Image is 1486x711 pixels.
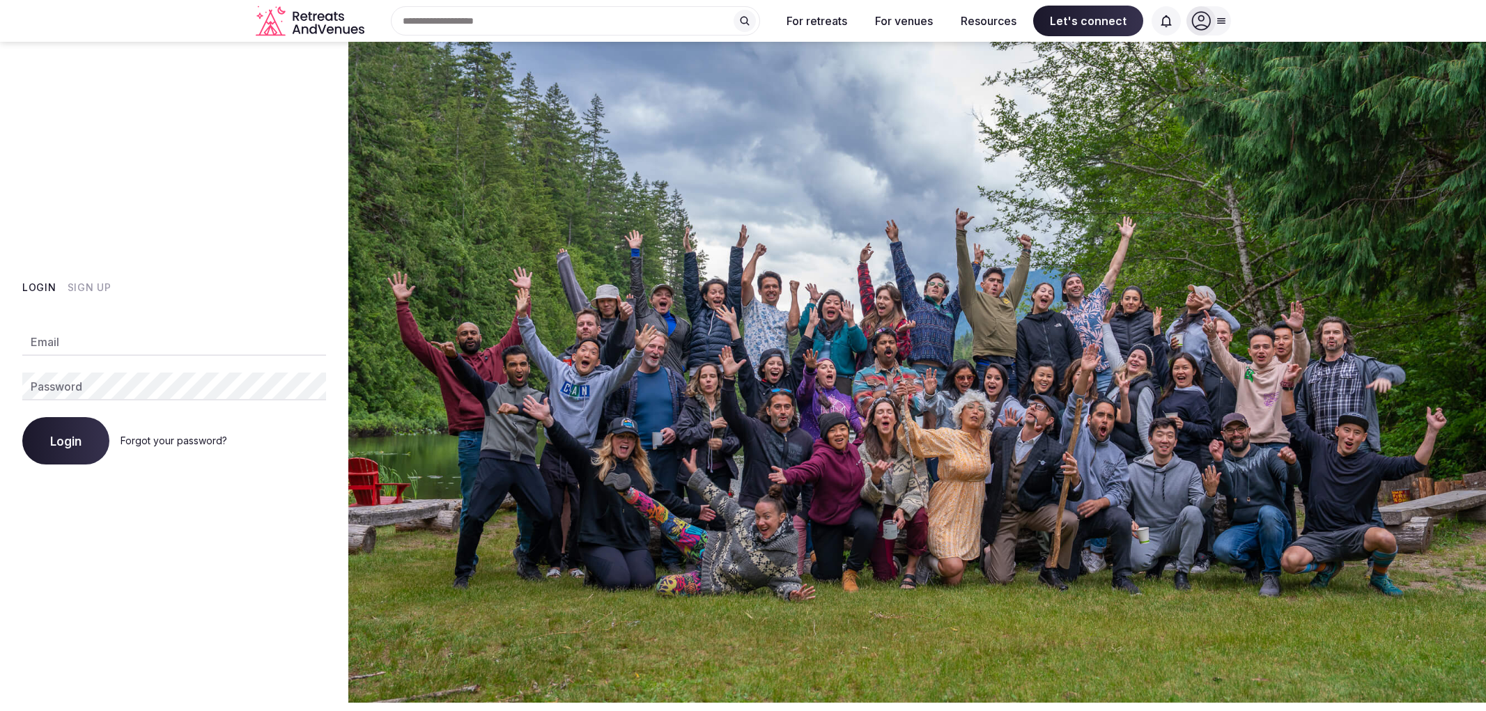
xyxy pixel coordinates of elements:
[50,434,82,448] span: Login
[121,435,227,446] a: Forgot your password?
[950,6,1028,36] button: Resources
[256,6,367,37] a: Visit the homepage
[775,6,858,36] button: For retreats
[864,6,944,36] button: For venues
[22,417,109,464] button: Login
[22,281,56,295] button: Login
[68,281,111,295] button: Sign Up
[256,6,367,37] svg: Retreats and Venues company logo
[1033,6,1143,36] span: Let's connect
[348,42,1486,703] img: My Account Background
